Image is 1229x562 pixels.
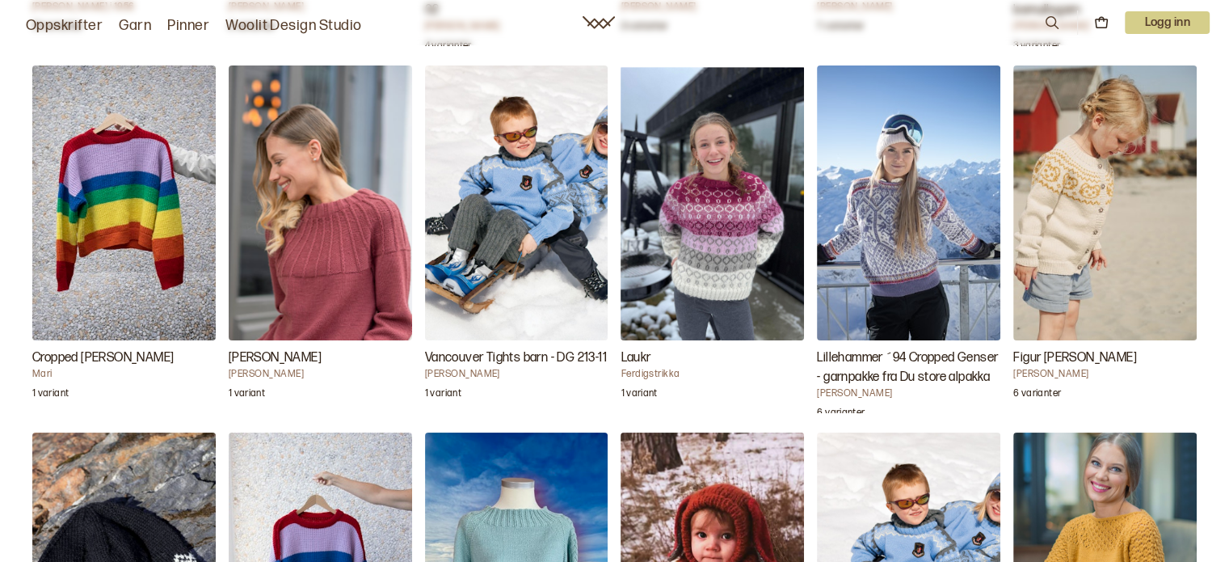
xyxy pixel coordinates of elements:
[817,349,1000,387] h3: Lillehammer ´94 Cropped Genser - garnpakke fra Du store alpakka
[229,368,412,381] h4: [PERSON_NAME]
[1125,11,1210,34] p: Logg inn
[621,65,804,413] a: Laukr
[1013,349,1197,368] h3: Figur [PERSON_NAME]
[1013,387,1061,404] p: 6 varianter
[817,65,1000,340] img: Margaretha FinsethLillehammer ´94 Cropped Genser - garnpakke fra Du store alpakka
[583,16,615,29] a: Woolit
[32,349,216,368] h3: Cropped [PERSON_NAME]
[621,349,804,368] h3: Laukr
[32,368,216,381] h4: Mari
[425,65,608,340] img: Kristina HjeldeVancouver Tights barn - DG 213-11
[1013,368,1197,381] h4: [PERSON_NAME]
[229,387,265,404] p: 1 variant
[1125,11,1210,34] button: User dropdown
[425,349,608,368] h3: Vancouver Tights barn - DG 213-11
[26,15,103,37] a: Oppskrifter
[119,15,151,37] a: Garn
[1013,65,1197,413] a: Figur Jakke
[425,387,461,404] p: 1 variant
[32,387,69,404] p: 1 variant
[621,65,804,340] img: FerdigstrikkaLaukr
[32,65,216,413] a: Cropped charli genser
[167,15,209,37] a: Pinner
[32,65,216,340] img: MariCropped charli genser
[817,407,865,423] p: 6 varianter
[621,387,657,404] p: 1 variant
[425,65,608,413] a: Vancouver Tights barn - DG 213-11
[817,65,1000,413] a: Lillehammer ´94 Cropped Genser - garnpakke fra Du store alpakka
[229,65,412,413] a: Nolana Genser
[817,387,1000,400] h4: [PERSON_NAME]
[229,65,412,340] img: Brit Frafjord ØrstavikNolana Genser
[425,368,608,381] h4: [PERSON_NAME]
[1013,65,1197,340] img: Mari Kalberg SkjævelandFigur Jakke
[229,349,412,368] h3: [PERSON_NAME]
[225,15,362,37] a: Woolit Design Studio
[621,368,804,381] h4: Ferdigstrikka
